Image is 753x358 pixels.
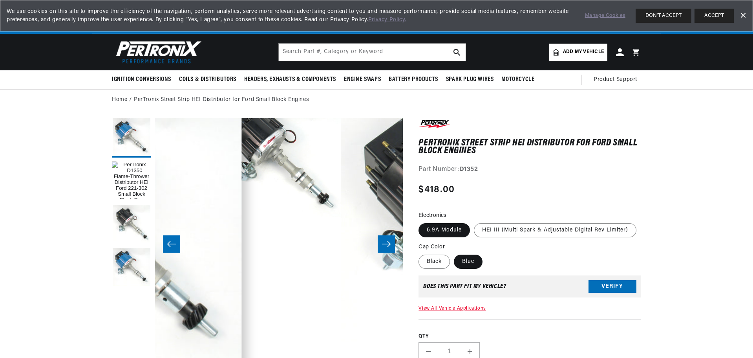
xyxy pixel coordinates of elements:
[737,10,749,22] a: Dismiss Banner
[454,255,483,269] label: Blue
[419,165,641,175] div: Part Number:
[423,283,506,290] div: Does This part fit My vehicle?
[112,162,151,201] button: Load image 1 in gallery view
[389,75,438,84] span: Battery Products
[279,44,466,61] input: Search Part #, Category or Keyword
[459,166,478,173] strong: D1352
[179,75,236,84] span: Coils & Distributors
[419,211,447,220] legend: Electronics
[419,255,450,269] label: Black
[695,9,734,23] button: ACCEPT
[585,12,625,20] a: Manage Cookies
[497,70,538,89] summary: Motorcycle
[419,139,641,155] h1: PerTronix Street Strip HEI Distributor for Ford Small Block Engines
[419,333,641,340] label: QTY
[112,248,151,287] button: Load image 4 in gallery view
[240,70,340,89] summary: Headers, Exhausts & Components
[501,75,534,84] span: Motorcycle
[594,70,641,89] summary: Product Support
[112,118,151,158] button: Load image 2 in gallery view
[378,235,395,253] button: Slide right
[419,183,455,197] span: $418.00
[563,48,604,56] span: Add my vehicle
[163,235,180,253] button: Slide left
[134,95,309,104] a: PerTronix Street Strip HEI Distributor for Ford Small Block Engines
[448,44,466,61] button: search button
[112,95,641,104] nav: breadcrumbs
[594,75,637,84] span: Product Support
[442,70,498,89] summary: Spark Plug Wires
[112,39,202,66] img: Pertronix
[112,95,127,104] a: Home
[474,223,636,237] label: HEI III (Multi Spark & Adjustable Digital Rev Limiter)
[340,70,385,89] summary: Engine Swaps
[589,280,636,293] button: Verify
[112,70,175,89] summary: Ignition Conversions
[175,70,240,89] summary: Coils & Distributors
[112,75,171,84] span: Ignition Conversions
[419,223,470,237] label: 6.9A Module
[344,75,381,84] span: Engine Swaps
[244,75,336,84] span: Headers, Exhausts & Components
[419,306,486,311] a: View All Vehicle Applications
[419,243,446,251] legend: Cap Color
[385,70,442,89] summary: Battery Products
[112,205,151,244] button: Load image 3 in gallery view
[446,75,494,84] span: Spark Plug Wires
[549,44,607,61] a: Add my vehicle
[368,17,406,23] a: Privacy Policy.
[636,9,691,23] button: DON'T ACCEPT
[7,7,574,24] span: We use cookies on this site to improve the efficiency of the navigation, perform analytics, serve...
